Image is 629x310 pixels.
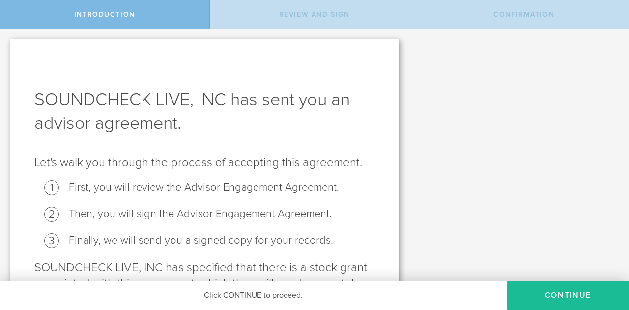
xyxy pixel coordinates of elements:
[34,260,374,291] p: SOUNDCHECK LIVE, INC has specified that there is a stock grant associated with this agreement, wh...
[69,233,374,248] li: Finally, we will send you a signed copy for your records.
[34,155,374,170] p: Let's walk you through the process of accepting this agreement.
[493,10,554,19] span: Confirmation
[507,281,629,310] button: Continue
[69,207,374,221] li: Then, you will sign the Advisor Engagement Agreement.
[279,10,350,19] span: Review and Sign
[34,88,374,135] h1: SOUNDCHECK LIVE, INC has sent you an advisor agreement.
[74,10,135,19] span: Introduction
[69,180,374,195] li: First, you will review the Advisor Engagement Agreement.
